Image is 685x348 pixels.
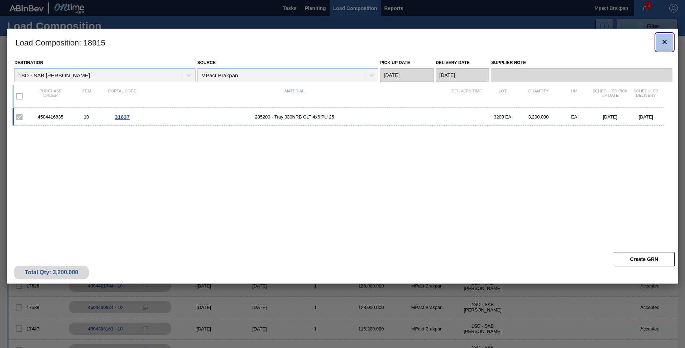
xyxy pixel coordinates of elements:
[614,252,675,266] button: Create GRN
[104,89,140,104] div: Portal code
[556,89,592,104] div: UM
[33,114,68,120] div: 4504416835
[592,114,628,120] div: [DATE]
[104,114,140,120] div: Go to Order
[436,60,469,65] label: Delivery Date
[7,29,678,56] h3: Load Composition : 18915
[556,114,592,120] div: EA
[140,114,449,120] span: 285200 - Tray 330NRB CLT 4x6 PU 25
[33,89,68,104] div: Purchase order
[592,89,628,104] div: Scheduled Pick up Date
[485,89,521,104] div: Lot
[628,114,664,120] div: [DATE]
[68,89,104,104] div: Item
[68,114,104,120] div: 10
[485,114,521,120] div: 3200 EA
[140,89,449,104] div: Material
[436,68,489,82] input: mm/dd/yyyy
[628,89,664,104] div: Scheduled Delivery
[491,58,672,68] label: Supplier Note
[521,89,556,104] div: Quantity
[380,60,410,65] label: Pick up Date
[449,89,485,104] div: Delivery Time
[14,60,43,65] label: Destination
[19,269,83,276] div: Total Qty: 3,200.000
[521,114,556,120] div: 3,200.000
[115,114,130,120] span: 31637
[380,68,434,82] input: mm/dd/yyyy
[197,60,216,65] label: Source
